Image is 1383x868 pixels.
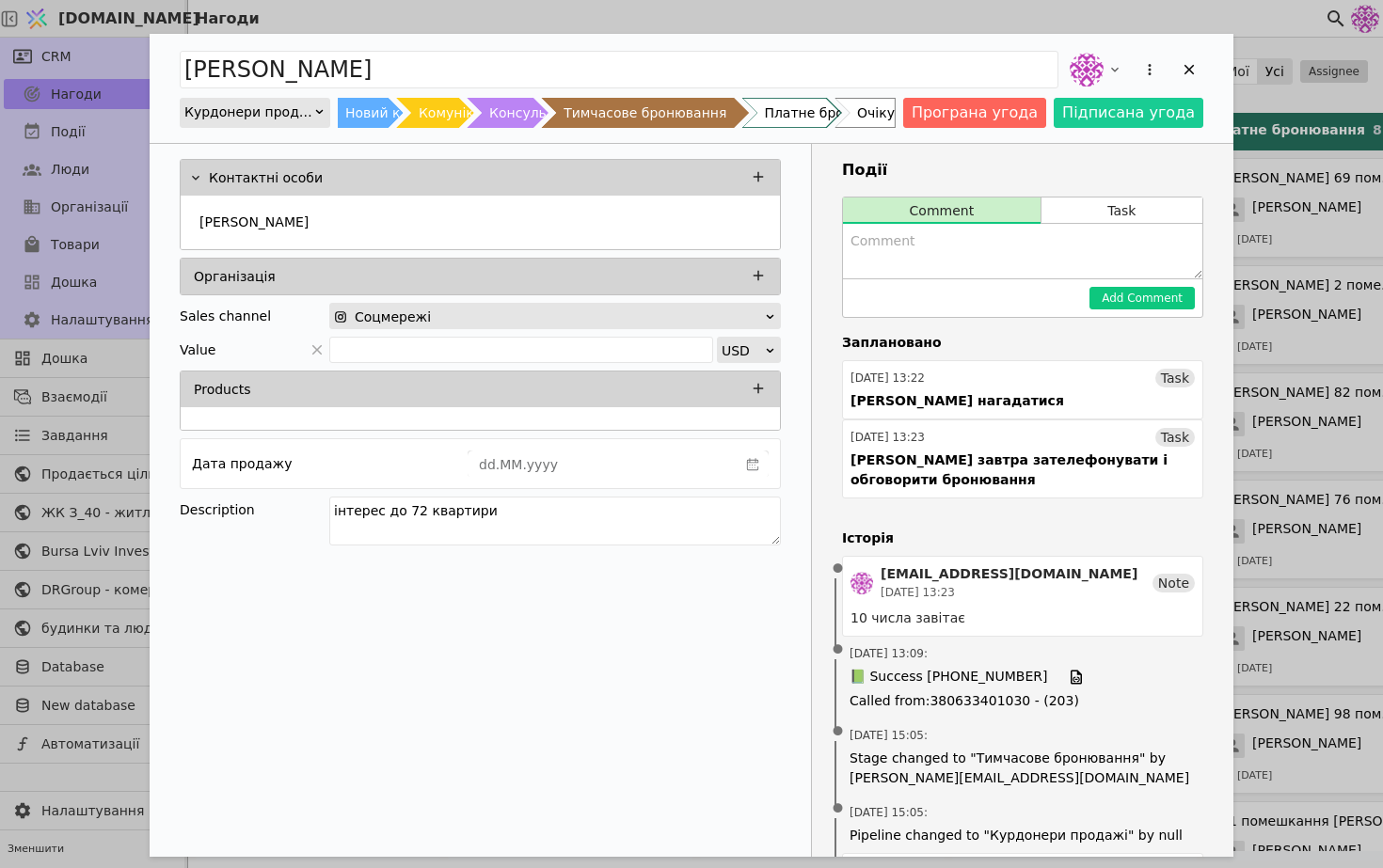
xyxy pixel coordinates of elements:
[334,310,347,324] img: instagram.svg
[850,691,1196,711] span: Called from : 380633401030 - (203)
[722,338,764,364] div: USD
[192,450,292,477] div: Дата продажу
[489,98,582,128] div: Консультація
[355,304,431,330] span: Соцмережі
[184,99,313,125] div: Курдонери продажі
[850,826,1196,845] span: Pipeline changed to "Курдонери продажі" by null
[180,337,215,363] span: Value
[829,626,848,674] span: •
[842,529,1203,548] h4: Історія
[850,608,1195,628] div: 10 числа завітає
[850,370,925,387] div: [DATE] 13:22
[469,451,738,478] input: dd.MM.yyyy
[150,34,1233,857] div: Add Opportunity
[903,98,1046,128] button: Програна угода
[1070,53,1104,87] img: de
[180,497,329,523] div: Description
[194,267,276,287] p: Організація
[857,98,935,128] div: Очікування
[764,98,904,128] div: Платне бронювання
[329,497,781,545] textarea: інтерес до 72 квартири
[842,333,1203,353] h4: Заплановано
[180,303,271,329] div: Sales channel
[746,458,759,471] svg: calender simple
[850,727,928,744] span: [DATE] 15:05 :
[199,213,309,232] p: [PERSON_NAME]
[850,645,928,662] span: [DATE] 13:09 :
[850,572,873,594] img: de
[1158,574,1189,592] span: Note
[1054,98,1203,128] button: Підписана угода
[1089,287,1195,309] button: Add Comment
[850,429,925,446] div: [DATE] 13:23
[829,708,848,756] span: •
[209,168,323,188] p: Контактні особи
[842,159,1203,181] h3: Події
[850,804,928,821] span: [DATE] 15:05 :
[829,785,848,833] span: •
[850,749,1196,788] span: Stage changed to "Тимчасове бронювання" by [PERSON_NAME][EMAIL_ADDRESS][DOMAIN_NAME]
[419,98,502,128] div: Комунікація
[564,98,726,128] div: Тимчасове бронювання
[1161,428,1189,447] span: Task
[850,450,1195,490] div: [PERSON_NAME] завтра зателефонувати і обговорити бронювання
[1161,369,1189,387] span: Task
[843,197,1041,224] button: Comment
[881,564,1137,584] div: [EMAIL_ADDRESS][DOMAIN_NAME]
[829,545,848,593] span: •
[1041,197,1202,224] button: Task
[345,98,436,128] div: Новий клієнт
[194,380,250,400] p: Products
[850,391,1064,411] div: [PERSON_NAME] нагадатися
[850,667,1047,687] span: 📗 Success [PHONE_NUMBER]
[881,584,1137,601] div: [DATE] 13:23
